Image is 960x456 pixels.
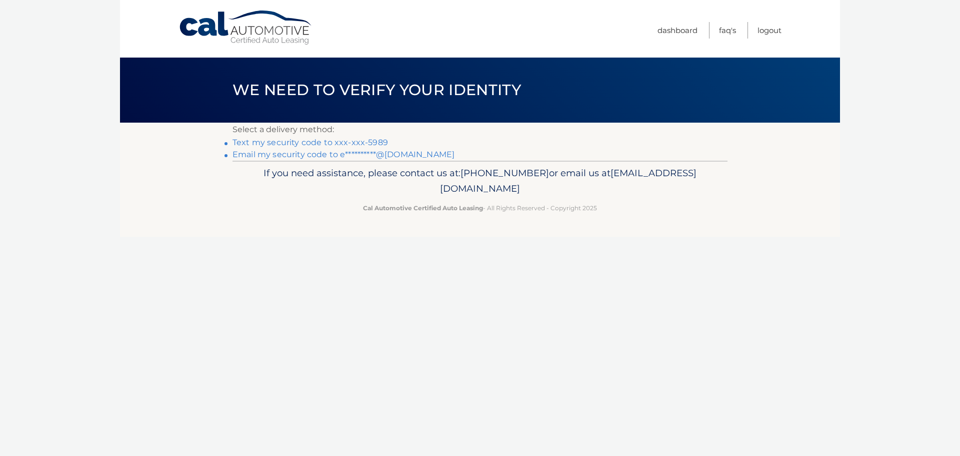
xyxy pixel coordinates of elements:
a: FAQ's [719,22,736,39]
a: Text my security code to xxx-xxx-5989 [232,138,388,147]
p: - All Rights Reserved - Copyright 2025 [239,203,721,213]
a: Dashboard [657,22,697,39]
p: Select a delivery method: [232,123,727,137]
a: Email my security code to e**********@[DOMAIN_NAME] [232,150,454,159]
a: Cal Automotive [178,10,313,46]
span: We need to verify your identity [232,81,521,99]
span: [PHONE_NUMBER] [460,167,549,179]
p: If you need assistance, please contact us at: or email us at [239,165,721,197]
a: Logout [757,22,781,39]
strong: Cal Automotive Certified Auto Leasing [363,204,483,212]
